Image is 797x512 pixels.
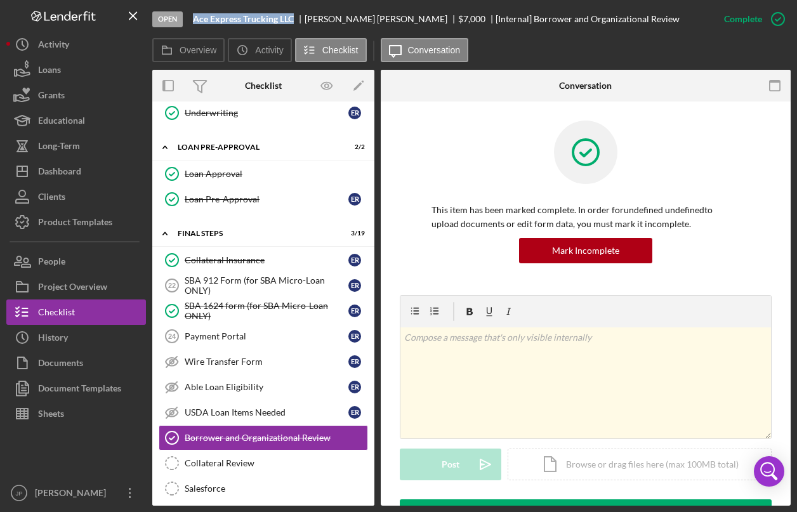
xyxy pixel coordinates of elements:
div: Able Loan Eligibility [185,382,348,392]
a: Collateral InsuranceER [159,247,368,273]
div: Post [442,449,459,480]
a: Loan Pre-ApprovalER [159,187,368,212]
a: SBA 1624 form (for SBA Micro-Loan ONLY)ER [159,298,368,324]
b: Ace Express Trucking LLC [193,14,294,24]
div: Grants [38,82,65,111]
div: Wire Transfer Form [185,357,348,367]
div: Loan Pre-Approval [185,194,348,204]
div: E R [348,355,361,368]
button: Post [400,449,501,480]
div: E R [348,254,361,266]
tspan: 22 [168,282,176,289]
label: Activity [255,45,283,55]
div: LOAN PRE-APPROVAL [178,143,333,151]
div: E R [348,406,361,419]
div: FINAL STEPS [178,230,333,237]
button: Activity [6,32,146,57]
div: [PERSON_NAME] [32,480,114,509]
div: Open [152,11,183,27]
div: Long-Term [38,133,80,162]
label: Overview [180,45,216,55]
div: Clients [38,184,65,213]
tspan: 24 [168,332,176,340]
div: E R [348,193,361,206]
label: Conversation [408,45,461,55]
span: $7,000 [458,13,485,24]
div: Loan Approval [185,169,367,179]
a: USDA Loan Items NeededER [159,400,368,425]
div: Open Intercom Messenger [754,456,784,487]
div: E R [348,330,361,343]
a: Borrower and Organizational Review [159,425,368,450]
button: Documents [6,350,146,376]
div: Dashboard [38,159,81,187]
div: Sheets [38,401,64,430]
a: 22SBA 912 Form (for SBA Micro-Loan ONLY)ER [159,273,368,298]
div: E R [348,381,361,393]
text: JP [15,490,22,497]
div: Payment Portal [185,331,348,341]
div: People [38,249,65,277]
button: Project Overview [6,274,146,299]
div: Checklist [38,299,75,328]
button: History [6,325,146,350]
button: Long-Term [6,133,146,159]
div: USDA Loan Items Needed [185,407,348,417]
div: Salesforce [185,483,367,494]
div: Mark Incomplete [552,238,619,263]
div: Activity [38,32,69,60]
a: 24Payment PortalER [159,324,368,349]
button: Document Templates [6,376,146,401]
button: Dashboard [6,159,146,184]
button: Clients [6,184,146,209]
div: Document Templates [38,376,121,404]
div: E R [348,305,361,317]
div: Project Overview [38,274,107,303]
div: [Internal] Borrower and Organizational Review [496,14,680,24]
button: Overview [152,38,225,62]
div: E R [348,107,361,119]
div: Checklist [245,81,282,91]
div: Loans [38,57,61,86]
div: SBA 912 Form (for SBA Micro-Loan ONLY) [185,275,348,296]
button: Mark Incomplete [519,238,652,263]
a: UnderwritingER [159,100,368,126]
button: Educational [6,108,146,133]
div: Product Templates [38,209,112,238]
button: Product Templates [6,209,146,235]
button: Checklist [6,299,146,325]
a: Salesforce [159,476,368,501]
button: Activity [228,38,291,62]
div: SBA 1624 form (for SBA Micro-Loan ONLY) [185,301,348,321]
button: Conversation [381,38,469,62]
div: Documents [38,350,83,379]
div: Underwriting [185,108,348,118]
button: Grants [6,82,146,108]
a: Collateral Review [159,450,368,476]
button: Complete [711,6,791,32]
div: Conversation [559,81,612,91]
button: JP[PERSON_NAME] [6,480,146,506]
div: History [38,325,68,353]
label: Checklist [322,45,359,55]
button: Loans [6,57,146,82]
div: Complete [724,6,762,32]
div: Educational [38,108,85,136]
div: 2 / 2 [342,143,365,151]
div: 3 / 19 [342,230,365,237]
div: [PERSON_NAME] [PERSON_NAME] [305,14,458,24]
a: People [6,249,146,274]
a: Wire Transfer FormER [159,349,368,374]
a: Sheets [6,401,146,426]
